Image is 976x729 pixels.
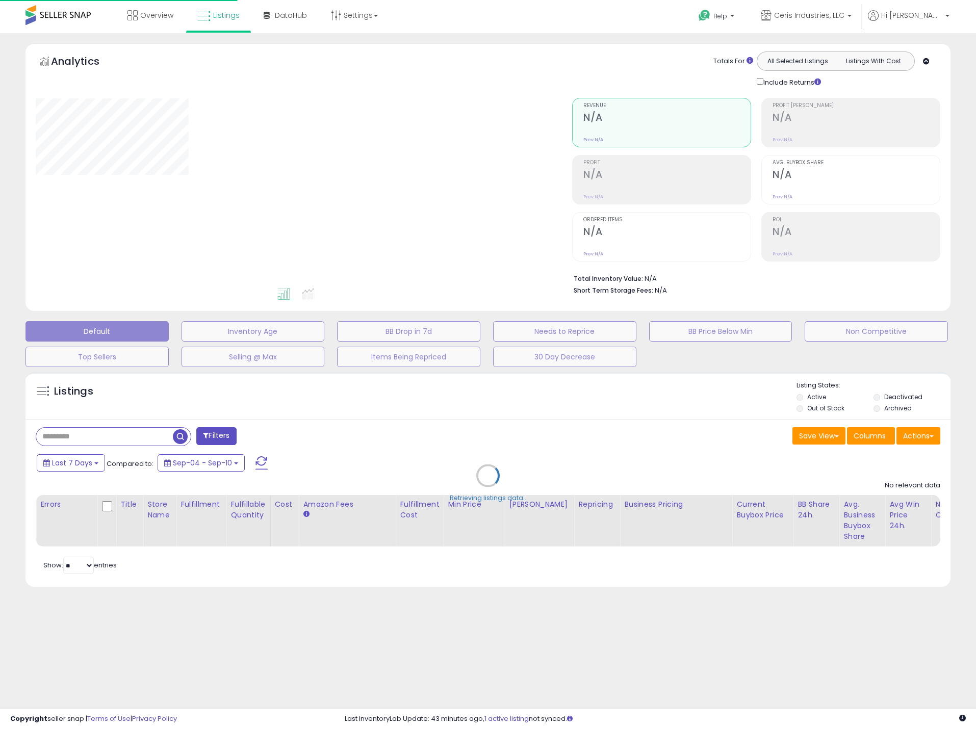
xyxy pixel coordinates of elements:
span: Listings [213,10,240,20]
span: Revenue [583,103,751,109]
b: Total Inventory Value: [574,274,643,283]
button: Default [25,321,169,342]
small: Prev: N/A [583,137,603,143]
span: N/A [655,285,667,295]
span: DataHub [275,10,307,20]
button: BB Price Below Min [649,321,792,342]
i: Get Help [698,9,711,22]
small: Prev: N/A [583,251,603,257]
button: Non Competitive [805,321,948,342]
button: Inventory Age [182,321,325,342]
small: Prev: N/A [773,194,792,200]
h5: Analytics [51,54,119,71]
span: Help [713,12,727,20]
span: Avg. Buybox Share [773,160,940,166]
div: Retrieving listings data.. [450,493,526,503]
a: Help [690,2,744,33]
button: All Selected Listings [760,55,836,68]
h2: N/A [583,226,751,240]
button: Needs to Reprice [493,321,636,342]
button: Items Being Repriced [337,347,480,367]
div: Totals For [713,57,753,66]
button: BB Drop in 7d [337,321,480,342]
span: Profit [PERSON_NAME] [773,103,940,109]
button: Top Sellers [25,347,169,367]
span: Hi [PERSON_NAME] [881,10,942,20]
button: Selling @ Max [182,347,325,367]
span: Profit [583,160,751,166]
li: N/A [574,272,933,284]
h2: N/A [583,112,751,125]
b: Short Term Storage Fees: [574,286,653,295]
span: Overview [140,10,173,20]
h2: N/A [583,169,751,183]
span: ROI [773,217,940,223]
a: Hi [PERSON_NAME] [868,10,949,33]
small: Prev: N/A [583,194,603,200]
span: Ceris Industries, LLC [774,10,844,20]
small: Prev: N/A [773,251,792,257]
span: Ordered Items [583,217,751,223]
h2: N/A [773,169,940,183]
button: Listings With Cost [835,55,911,68]
div: Include Returns [749,76,833,88]
h2: N/A [773,226,940,240]
small: Prev: N/A [773,137,792,143]
button: 30 Day Decrease [493,347,636,367]
h2: N/A [773,112,940,125]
